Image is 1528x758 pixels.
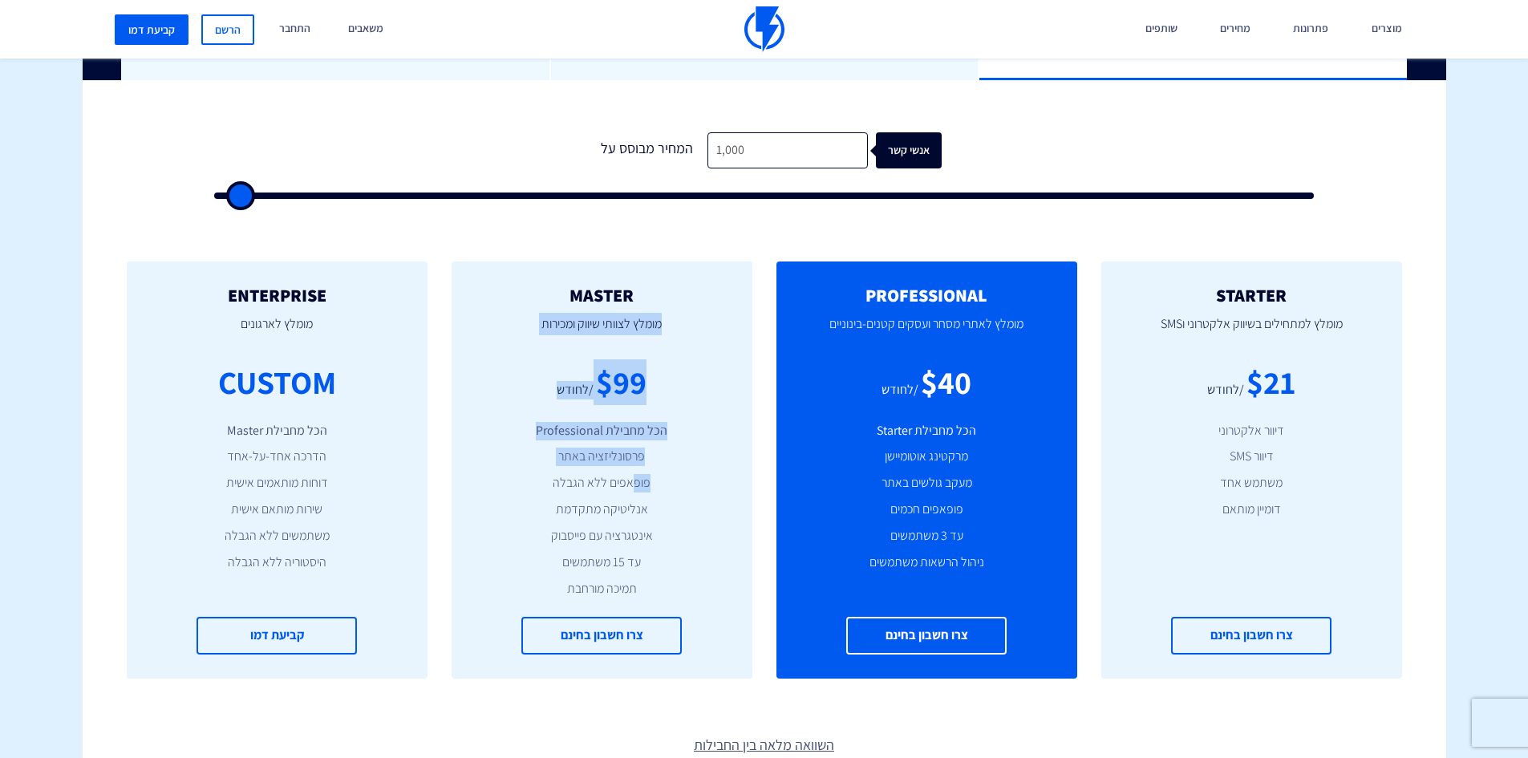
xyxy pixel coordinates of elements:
[800,553,1053,572] li: ניהול הרשאות משתמשים
[846,617,1007,655] a: צרו חשבון בחינם
[197,617,357,655] a: קביעת דמו
[800,448,1053,466] li: מרקטינג אוטומיישן
[476,305,728,359] p: מומלץ לצוותי שיווק ומכירות
[1246,359,1295,405] div: $21
[596,359,646,405] div: $99
[800,527,1053,545] li: עד 3 משתמשים
[557,381,594,399] div: /לחודש
[521,617,682,655] a: צרו חשבון בחינם
[201,14,254,45] a: הרשם
[892,132,958,168] div: אנשי קשר
[800,422,1053,440] li: הכל מחבילת Starter
[476,448,728,466] li: פרסונליזציה באתר
[1125,474,1378,492] li: משתמש אחד
[1207,381,1244,399] div: /לחודש
[476,474,728,492] li: פופאפים ללא הגבלה
[476,527,728,545] li: אינטגרציה עם פייסבוק
[151,474,403,492] li: דוחות מותאמים אישית
[151,286,403,305] h2: ENTERPRISE
[800,286,1053,305] h2: PROFESSIONAL
[151,422,403,440] li: הכל מחבילת Master
[1125,422,1378,440] li: דיוור אלקטרוני
[476,553,728,572] li: עד 15 משתמשים
[476,501,728,519] li: אנליטיקה מתקדמת
[1125,448,1378,466] li: דיוור SMS
[587,132,707,168] div: המחיר מבוסס על
[1171,617,1331,655] a: צרו חשבון בחינם
[1125,501,1378,519] li: דומיין מותאם
[800,305,1053,359] p: מומלץ לאתרי מסחר ועסקים קטנים-בינוניים
[476,580,728,598] li: תמיכה מורחבת
[882,381,918,399] div: /לחודש
[83,735,1446,756] a: השוואה מלאה בין החבילות
[151,527,403,545] li: משתמשים ללא הגבלה
[151,501,403,519] li: שירות מותאם אישית
[115,14,188,45] a: קביעת דמו
[476,286,728,305] h2: MASTER
[151,553,403,572] li: היסטוריה ללא הגבלה
[1125,305,1378,359] p: מומלץ למתחילים בשיווק אלקטרוני וSMS
[800,474,1053,492] li: מעקב גולשים באתר
[476,422,728,440] li: הכל מחבילת Professional
[921,359,971,405] div: $40
[800,501,1053,519] li: פופאפים חכמים
[151,448,403,466] li: הדרכה אחד-על-אחד
[151,305,403,359] p: מומלץ לארגונים
[218,359,336,405] div: CUSTOM
[1125,286,1378,305] h2: STARTER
